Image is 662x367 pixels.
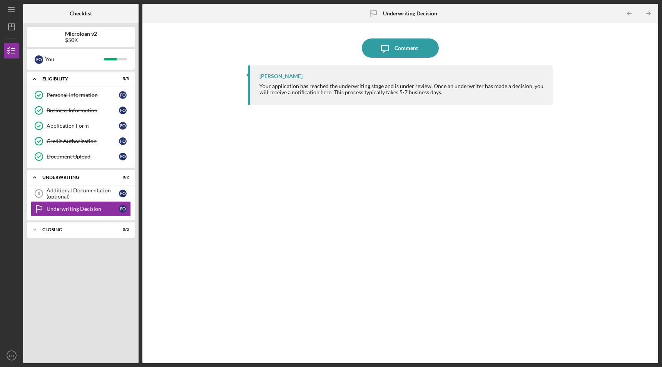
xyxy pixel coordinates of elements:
[70,10,92,17] b: Checklist
[35,55,43,64] div: F O
[31,103,131,118] a: Business InformationFO
[119,137,127,145] div: F O
[259,73,303,79] div: [PERSON_NAME]
[383,10,437,17] b: Underwriting Decision
[47,153,119,160] div: Document Upload
[47,187,119,200] div: Additional Documentation (optional)
[31,118,131,133] a: Application FormFO
[119,122,127,130] div: F O
[47,206,119,212] div: Underwriting Decision
[42,227,110,232] div: Closing
[38,191,40,196] tspan: 6
[362,38,439,58] button: Comment
[395,38,418,58] div: Comment
[119,153,127,160] div: F O
[42,175,110,180] div: Underwriting
[45,53,104,66] div: You
[47,123,119,129] div: Application Form
[119,91,127,99] div: F O
[31,133,131,149] a: Credit AuthorizationFO
[65,31,97,37] b: Microloan v2
[4,348,19,363] button: FO
[31,149,131,164] a: Document UploadFO
[115,77,129,81] div: 5 / 5
[119,190,127,197] div: F O
[47,138,119,144] div: Credit Authorization
[119,205,127,213] div: F O
[31,87,131,103] a: Personal InformationFO
[42,77,110,81] div: Eligibility
[119,107,127,114] div: F O
[115,175,129,180] div: 0 / 2
[9,354,14,358] text: FO
[31,186,131,201] a: 6Additional Documentation (optional)FO
[47,107,119,113] div: Business Information
[31,201,131,217] a: Underwriting DecisionFO
[65,37,97,43] div: $50K
[47,92,119,98] div: Personal Information
[115,227,129,232] div: 0 / 2
[259,83,545,95] div: Your application has reached the underwriting stage and is under review. Once an underwriter has ...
